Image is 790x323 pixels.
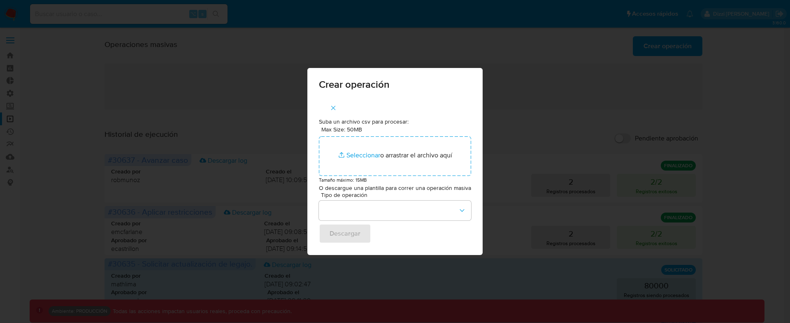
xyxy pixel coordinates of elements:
span: Crear operación [319,80,471,89]
span: Tipo de operación [321,192,473,198]
p: Suba un archivo csv para procesar: [319,118,471,126]
small: Tamaño máximo: 15MB [319,176,367,183]
label: Max Size: 50MB [321,126,362,133]
p: O descargue una plantilla para correr una operación masiva [319,184,471,192]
